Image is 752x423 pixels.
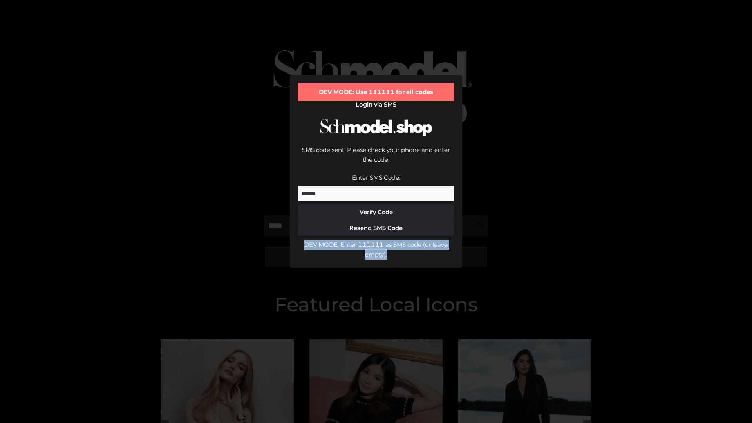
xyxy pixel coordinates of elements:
h2: Login via SMS [298,101,454,108]
img: Schmodel Logo [317,112,435,143]
button: Resend SMS Code [298,220,454,236]
button: Verify Code [298,204,454,220]
div: SMS code sent. Please check your phone and enter the code. [298,145,454,173]
div: DEV MODE: Use 111111 for all codes [298,83,454,101]
label: Enter SMS Code: [352,174,400,181]
div: DEV MODE: Enter 111111 as SMS code (or leave empty). [298,240,454,260]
